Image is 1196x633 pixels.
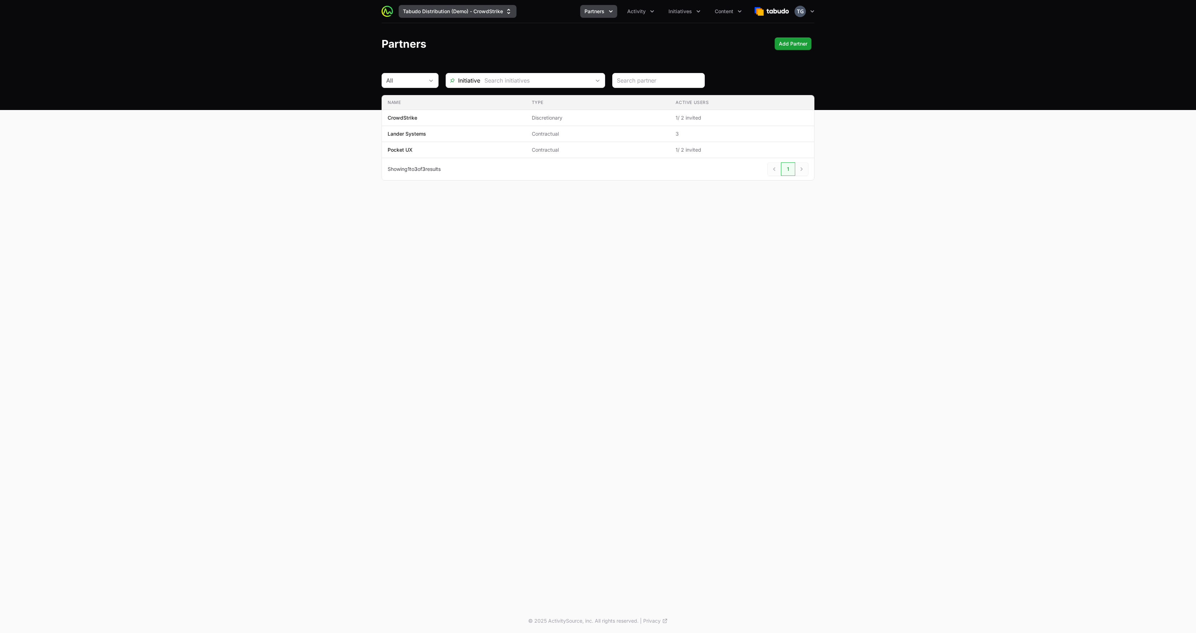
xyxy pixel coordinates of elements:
img: Tabudo Distribution (Demo) [755,4,789,19]
span: 1 / 2 invited [676,114,808,121]
p: Pocket UX [388,146,413,153]
button: Tabudo Distribution (Demo) - CrowdStrike [399,5,516,18]
th: Type [526,95,670,110]
span: Initiative [446,76,480,85]
button: Add Partner [775,37,812,50]
span: 1 [408,166,410,172]
span: Initiatives [668,8,692,15]
div: Initiatives menu [664,5,705,18]
span: Contractual [532,146,665,153]
p: Showing to of results [388,166,441,173]
button: All [382,73,438,88]
div: Content menu [710,5,746,18]
span: Discretionary [532,114,665,121]
th: Active Users [670,95,814,110]
a: Privacy [643,617,668,624]
input: Search initiatives [480,73,591,88]
div: Supplier switch menu [399,5,516,18]
input: Search partner [617,76,700,85]
button: Partners [580,5,617,18]
h1: Partners [382,37,426,50]
div: Open [591,73,605,88]
p: CrowdStrike [388,114,417,121]
button: Initiatives [664,5,705,18]
span: Content [715,8,733,15]
img: Timothy Greig [794,6,806,17]
span: | [640,617,642,624]
button: Activity [623,5,659,18]
span: Partners [584,8,604,15]
span: Contractual [532,130,665,137]
div: Primary actions [775,37,812,50]
span: Activity [627,8,646,15]
span: 3 [414,166,418,172]
p: © 2025 ActivitySource, inc. All rights reserved. [528,617,639,624]
p: Lander Systems [388,130,426,137]
div: All [386,76,424,85]
span: Add Partner [779,40,807,48]
th: Name [382,95,526,110]
span: 1 / 2 invited [676,146,808,153]
div: Main navigation [393,5,746,18]
div: Partners menu [580,5,617,18]
a: 1 [781,162,795,176]
img: ActivitySource [382,6,393,17]
button: Content [710,5,746,18]
div: Activity menu [623,5,659,18]
span: 3 [422,166,425,172]
span: 3 [676,130,808,137]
